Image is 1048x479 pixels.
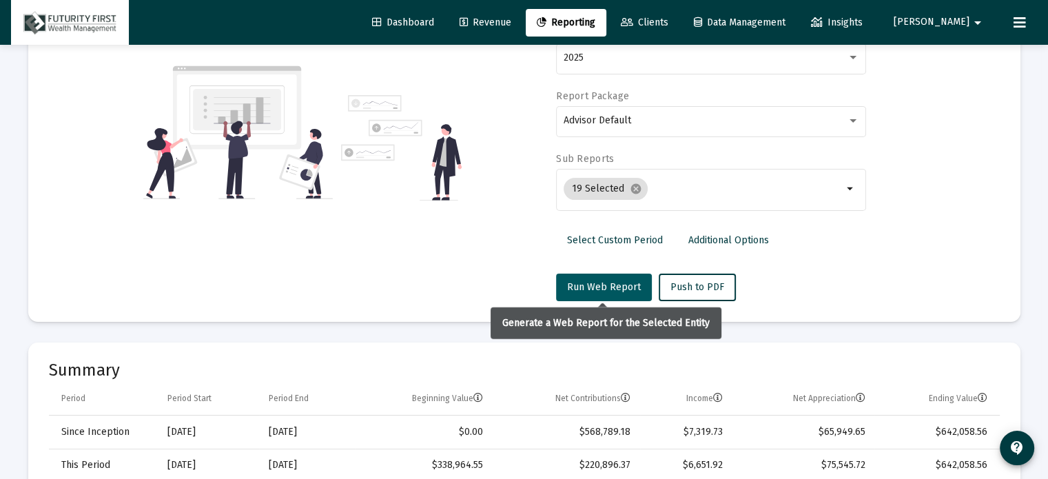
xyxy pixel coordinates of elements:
div: Income [686,393,722,404]
button: Push to PDF [659,274,736,301]
div: Period End [269,393,309,404]
div: Net Appreciation [792,393,865,404]
mat-card-title: Summary [49,363,1000,377]
div: [DATE] [269,458,345,472]
a: Insights [800,9,874,37]
mat-icon: arrow_drop_down [843,181,859,197]
span: 2025 [564,52,584,63]
div: Period Start [167,393,212,404]
mat-chip-list: Selection [564,175,843,203]
a: Clients [610,9,679,37]
div: [DATE] [167,458,249,472]
td: Column Net Appreciation [732,383,874,416]
td: Column Period [49,383,158,416]
td: Column Ending Value [874,383,999,416]
span: Select Custom Period [567,234,663,246]
span: Revenue [460,17,511,28]
span: Dashboard [372,17,434,28]
mat-icon: contact_support [1009,440,1025,456]
mat-chip: 19 Selected [564,178,648,200]
img: Dashboard [21,9,119,37]
div: [DATE] [269,425,345,439]
button: Run Web Report [556,274,652,301]
label: Report Package [556,90,629,102]
td: Column Net Contributions [493,383,640,416]
div: Beginning Value [412,393,483,404]
span: Clients [621,17,668,28]
span: Reporting [537,17,595,28]
td: Column Income [640,383,732,416]
a: Data Management [683,9,797,37]
span: Run Web Report [567,281,641,293]
a: Revenue [449,9,522,37]
img: reporting-alt [341,95,462,201]
td: Since Inception [49,416,158,449]
div: Net Contributions [555,393,630,404]
td: Column Period Start [158,383,259,416]
div: Period [61,393,85,404]
span: Advisor Default [564,114,631,126]
td: $7,319.73 [640,416,732,449]
td: $65,949.65 [732,416,874,449]
span: [PERSON_NAME] [894,17,969,28]
a: Dashboard [361,9,445,37]
img: reporting [143,64,333,201]
span: Additional Options [688,234,769,246]
td: Column Beginning Value [355,383,493,416]
td: $642,058.56 [874,416,999,449]
button: [PERSON_NAME] [877,8,1003,36]
mat-icon: arrow_drop_down [969,9,986,37]
span: Insights [811,17,863,28]
div: [DATE] [167,425,249,439]
td: $0.00 [355,416,493,449]
td: $568,789.18 [493,416,640,449]
label: Sub Reports [556,153,614,165]
a: Reporting [526,9,606,37]
span: Push to PDF [670,281,724,293]
td: Column Period End [259,383,355,416]
div: Ending Value [929,393,987,404]
mat-icon: cancel [630,183,642,195]
span: Data Management [694,17,785,28]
